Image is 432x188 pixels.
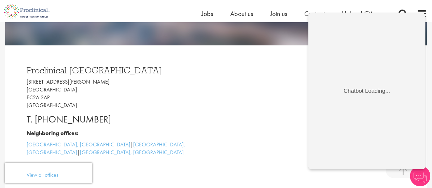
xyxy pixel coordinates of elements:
[230,9,253,18] a: About us
[270,9,287,18] a: Join us
[27,113,211,126] p: T. [PHONE_NUMBER]
[38,81,88,88] div: Chatbot Loading...
[27,66,211,75] h3: Proclinical [GEOGRAPHIC_DATA]
[304,9,325,18] a: Contact
[5,163,92,183] iframe: reCAPTCHA
[27,78,211,109] p: [STREET_ADDRESS][PERSON_NAME] [GEOGRAPHIC_DATA] EC2A 2AP [GEOGRAPHIC_DATA]
[27,141,211,157] p: | |
[342,9,372,18] a: Upload CV
[27,141,130,148] a: [GEOGRAPHIC_DATA], [GEOGRAPHIC_DATA]
[201,9,213,18] a: Jobs
[27,141,185,156] a: [GEOGRAPHIC_DATA], [GEOGRAPHIC_DATA]
[27,130,79,137] b: Neighboring offices:
[410,166,430,186] img: Chatbot
[80,149,184,156] a: [GEOGRAPHIC_DATA], [GEOGRAPHIC_DATA]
